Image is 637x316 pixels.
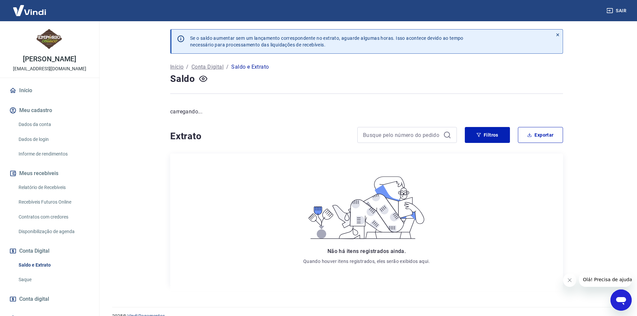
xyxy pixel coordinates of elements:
[518,127,563,143] button: Exportar
[231,63,269,71] p: Saldo e Extrato
[36,27,63,53] img: eae1b824-ffa6-4ee7-94d4-82ae2b65a266.jpeg
[4,5,56,10] span: Olá! Precisa de ajuda?
[16,258,91,272] a: Saldo e Extrato
[170,130,349,143] h4: Extrato
[16,195,91,209] a: Recebíveis Futuros Online
[16,181,91,194] a: Relatório de Recebíveis
[8,292,91,306] a: Conta digital
[16,210,91,224] a: Contratos com credores
[327,248,406,254] span: Não há itens registrados ainda.
[8,83,91,98] a: Início
[363,130,441,140] input: Busque pelo número do pedido
[190,35,463,48] p: Se o saldo aumentar sem um lançamento correspondente no extrato, aguarde algumas horas. Isso acon...
[191,63,224,71] a: Conta Digital
[23,56,76,63] p: [PERSON_NAME]
[465,127,510,143] button: Filtros
[579,272,632,287] iframe: Mensagem da empresa
[610,289,632,311] iframe: Botão para abrir a janela de mensagens
[186,63,188,71] p: /
[8,0,51,21] img: Vindi
[19,294,49,304] span: Conta digital
[170,72,195,86] h4: Saldo
[563,274,576,287] iframe: Fechar mensagem
[16,225,91,238] a: Disponibilização de agenda
[16,147,91,161] a: Informe de rendimentos
[13,65,86,72] p: [EMAIL_ADDRESS][DOMAIN_NAME]
[170,108,563,116] p: carregando...
[8,103,91,118] button: Meu cadastro
[16,273,91,286] a: Saque
[303,258,430,265] p: Quando houver itens registrados, eles serão exibidos aqui.
[226,63,229,71] p: /
[16,133,91,146] a: Dados de login
[605,5,629,17] button: Sair
[8,244,91,258] button: Conta Digital
[16,118,91,131] a: Dados da conta
[170,63,183,71] a: Início
[8,166,91,181] button: Meus recebíveis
